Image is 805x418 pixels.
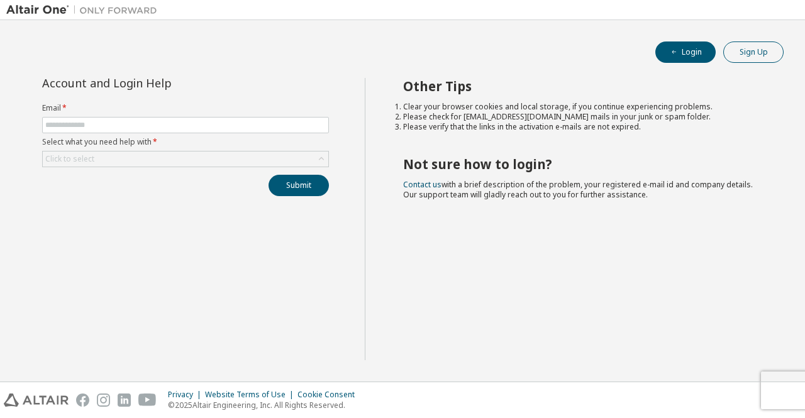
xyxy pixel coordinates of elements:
[45,154,94,164] div: Click to select
[168,400,362,410] p: © 2025 Altair Engineering, Inc. All Rights Reserved.
[42,137,329,147] label: Select what you need help with
[723,41,784,63] button: Sign Up
[403,78,762,94] h2: Other Tips
[4,393,69,407] img: altair_logo.svg
[97,393,110,407] img: instagram.svg
[655,41,716,63] button: Login
[403,156,762,172] h2: Not sure how to login?
[205,390,297,400] div: Website Terms of Use
[42,103,329,113] label: Email
[138,393,157,407] img: youtube.svg
[6,4,164,16] img: Altair One
[76,393,89,407] img: facebook.svg
[403,102,762,112] li: Clear your browser cookies and local storage, if you continue experiencing problems.
[269,175,329,196] button: Submit
[118,393,131,407] img: linkedin.svg
[403,112,762,122] li: Please check for [EMAIL_ADDRESS][DOMAIN_NAME] mails in your junk or spam folder.
[297,390,362,400] div: Cookie Consent
[43,151,328,167] div: Click to select
[403,122,762,132] li: Please verify that the links in the activation e-mails are not expired.
[42,78,272,88] div: Account and Login Help
[403,179,441,190] a: Contact us
[168,390,205,400] div: Privacy
[403,179,753,200] span: with a brief description of the problem, your registered e-mail id and company details. Our suppo...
